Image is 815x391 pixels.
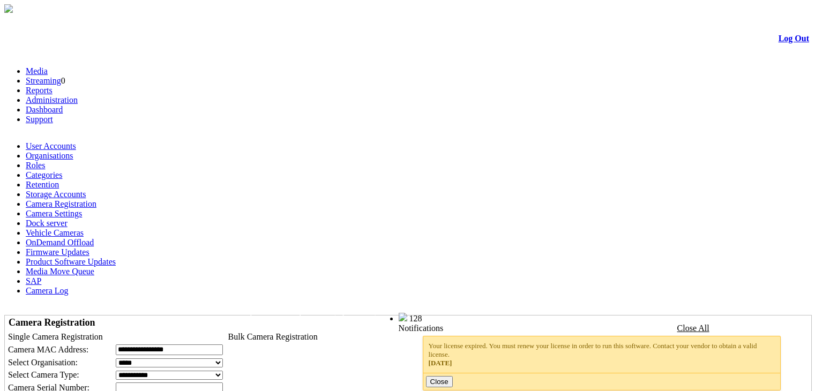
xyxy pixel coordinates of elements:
[26,286,69,295] a: Camera Log
[9,317,95,328] span: Camera Registration
[26,180,59,189] a: Retention
[26,105,63,114] a: Dashboard
[26,190,86,199] a: Storage Accounts
[241,313,377,321] span: Welcome, System Administrator (Administrator)
[26,209,82,218] a: Camera Settings
[26,141,76,151] a: User Accounts
[26,199,96,208] a: Camera Registration
[26,219,68,228] a: Dock server
[429,342,775,367] div: Your license expired. You must renew your license in order to run this software. Contact your ven...
[399,324,788,333] div: Notifications
[26,257,116,266] a: Product Software Updates
[8,332,103,341] span: Single Camera Registration
[8,370,79,379] span: Select Camera Type:
[228,332,318,341] span: Bulk Camera Registration
[426,376,453,387] button: Close
[4,4,13,13] img: arrow-3.png
[26,76,61,85] a: Streaming
[26,238,94,247] a: OnDemand Offload
[429,359,452,367] span: [DATE]
[779,34,809,43] a: Log Out
[26,170,62,179] a: Categories
[26,151,73,160] a: Organisations
[26,228,84,237] a: Vehicle Cameras
[8,345,88,354] span: Camera MAC Address:
[26,66,48,76] a: Media
[26,276,41,285] a: SAP
[26,247,89,257] a: Firmware Updates
[61,76,65,85] span: 0
[399,313,407,321] img: bell25.png
[677,324,709,333] a: Close All
[26,267,94,276] a: Media Move Queue
[8,358,78,367] span: Select Organisation:
[409,314,422,323] span: 128
[26,115,53,124] a: Support
[26,86,53,95] a: Reports
[26,95,78,104] a: Administration
[26,161,45,170] a: Roles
